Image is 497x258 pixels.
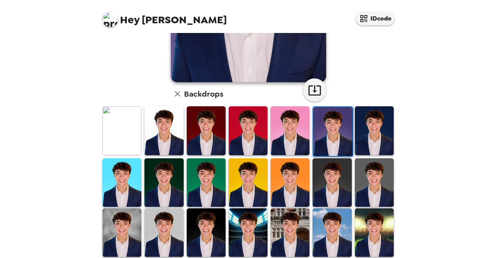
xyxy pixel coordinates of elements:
[356,12,394,25] button: IDcode
[103,106,141,155] img: Original
[184,88,223,100] h6: Backdrops
[103,8,227,25] span: [PERSON_NAME]
[103,12,118,27] img: profile pic
[120,13,139,27] span: Hey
